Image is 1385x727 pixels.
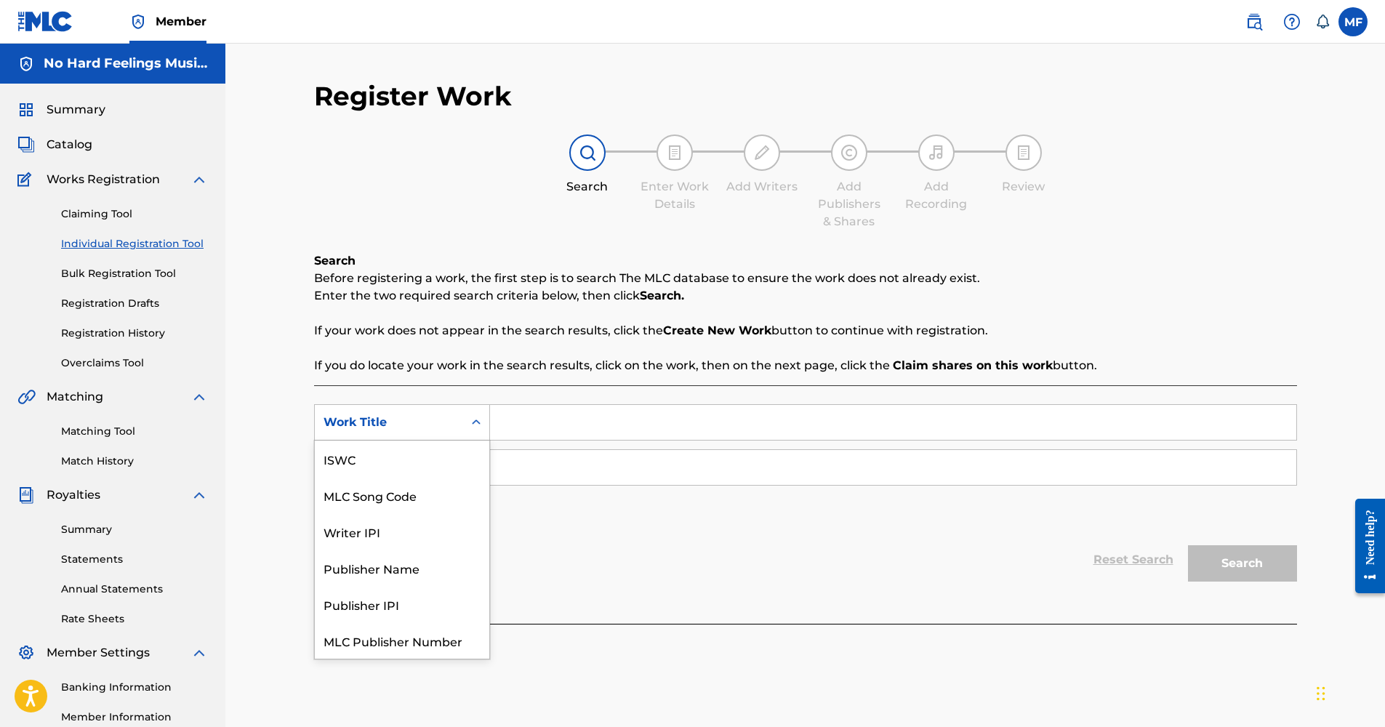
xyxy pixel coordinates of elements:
[190,171,208,188] img: expand
[666,144,683,161] img: step indicator icon for Enter Work Details
[638,178,711,213] div: Enter Work Details
[190,388,208,406] img: expand
[61,236,208,252] a: Individual Registration Tool
[47,136,92,153] span: Catalog
[61,680,208,695] a: Banking Information
[17,136,92,153] a: CatalogCatalog
[314,357,1297,374] p: If you do locate your work in the search results, click on the work, then on the next page, click...
[315,550,489,586] div: Publisher Name
[61,206,208,222] a: Claiming Tool
[61,296,208,311] a: Registration Drafts
[1015,144,1032,161] img: step indicator icon for Review
[551,178,624,196] div: Search
[47,101,105,119] span: Summary
[315,513,489,550] div: Writer IPI
[47,486,100,504] span: Royalties
[640,289,684,302] strong: Search.
[663,324,771,337] strong: Create New Work
[61,454,208,469] a: Match History
[190,644,208,662] img: expand
[47,171,160,188] span: Works Registration
[17,644,35,662] img: Member Settings
[61,611,208,627] a: Rate Sheets
[1240,7,1269,36] a: Public Search
[1312,657,1385,727] iframe: Chat Widget
[17,101,35,119] img: Summary
[1344,488,1385,605] iframe: Resource Center
[17,11,73,32] img: MLC Logo
[61,266,208,281] a: Bulk Registration Tool
[840,144,858,161] img: step indicator icon for Add Publishers & Shares
[17,55,35,73] img: Accounts
[928,144,945,161] img: step indicator icon for Add Recording
[987,178,1060,196] div: Review
[190,486,208,504] img: expand
[61,582,208,597] a: Annual Statements
[314,80,512,113] h2: Register Work
[1277,7,1306,36] div: Help
[61,326,208,341] a: Registration History
[900,178,973,213] div: Add Recording
[314,322,1297,340] p: If your work does not appear in the search results, click the button to continue with registration.
[315,586,489,622] div: Publisher IPI
[726,178,798,196] div: Add Writers
[314,254,356,268] b: Search
[315,441,489,477] div: ISWC
[61,424,208,439] a: Matching Tool
[17,486,35,504] img: Royalties
[315,477,489,513] div: MLC Song Code
[61,710,208,725] a: Member Information
[324,414,454,431] div: Work Title
[314,287,1297,305] p: Enter the two required search criteria below, then click
[1283,13,1301,31] img: help
[1315,15,1330,29] div: Notifications
[47,644,150,662] span: Member Settings
[1338,7,1368,36] div: User Menu
[579,144,596,161] img: step indicator icon for Search
[129,13,147,31] img: Top Rightsholder
[47,388,103,406] span: Matching
[61,356,208,371] a: Overclaims Tool
[314,404,1297,589] form: Search Form
[1317,672,1325,715] div: Drag
[156,13,206,30] span: Member
[1245,13,1263,31] img: search
[44,55,208,72] h5: No Hard Feelings Music Group
[813,178,886,230] div: Add Publishers & Shares
[753,144,771,161] img: step indicator icon for Add Writers
[17,388,36,406] img: Matching
[315,622,489,659] div: MLC Publisher Number
[61,552,208,567] a: Statements
[17,171,36,188] img: Works Registration
[61,522,208,537] a: Summary
[17,101,105,119] a: SummarySummary
[17,136,35,153] img: Catalog
[893,358,1053,372] strong: Claim shares on this work
[314,270,1297,287] p: Before registering a work, the first step is to search The MLC database to ensure the work does n...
